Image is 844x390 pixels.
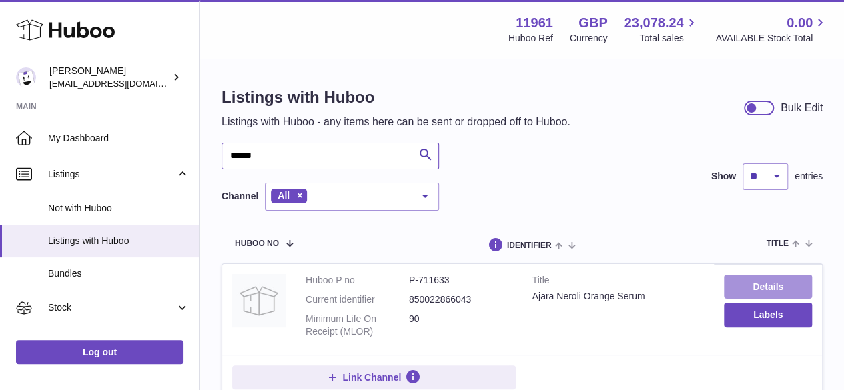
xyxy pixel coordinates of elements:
span: Bundles [48,267,189,280]
span: [EMAIL_ADDRESS][DOMAIN_NAME] [49,78,196,89]
span: Stock [48,301,175,314]
span: 23,078.24 [624,14,683,32]
div: Ajara Neroli Orange Serum [532,290,705,303]
dt: Minimum Life On Receipt (MLOR) [306,313,409,338]
dd: 850022866043 [409,293,512,306]
button: Link Channel [232,365,516,389]
a: 0.00 AVAILABLE Stock Total [715,14,828,45]
a: 23,078.24 Total sales [624,14,699,45]
a: Details [724,275,812,299]
span: Total sales [639,32,699,45]
h1: Listings with Huboo [222,87,570,108]
div: Currency [570,32,608,45]
span: My Dashboard [48,132,189,145]
span: Not with Huboo [48,202,189,215]
dt: Huboo P no [306,274,409,287]
span: Listings with Huboo [48,235,189,247]
button: Labels [724,303,812,327]
span: 0.00 [787,14,813,32]
span: All [278,190,290,201]
strong: GBP [578,14,607,32]
img: Ajara Neroli Orange Serum [232,274,286,327]
label: Show [711,170,736,183]
p: Listings with Huboo - any items here can be sent or dropped off to Huboo. [222,115,570,129]
span: Link Channel [342,371,401,383]
dd: 90 [409,313,512,338]
span: Huboo no [235,239,279,248]
span: identifier [507,241,552,250]
dd: P-711633 [409,274,512,287]
span: AVAILABLE Stock Total [715,32,828,45]
div: Bulk Edit [781,101,823,115]
strong: 11961 [516,14,553,32]
div: Huboo Ref [508,32,553,45]
strong: Title [532,274,705,290]
dt: Current identifier [306,293,409,306]
span: title [766,239,788,248]
img: internalAdmin-11961@internal.huboo.com [16,67,36,87]
span: entries [795,170,823,183]
div: [PERSON_NAME] [49,65,169,90]
label: Channel [222,190,258,203]
span: Listings [48,168,175,181]
a: Log out [16,340,183,364]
